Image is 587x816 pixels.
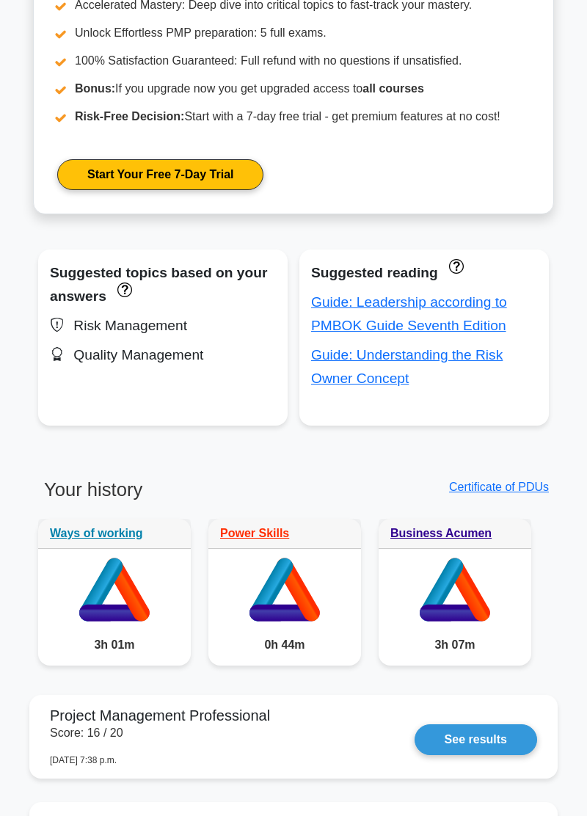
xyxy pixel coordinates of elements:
[379,624,531,666] div: 3h 07m
[114,281,132,296] a: These topics have been answered less than 50% correct. Topics disapear when you answer questions ...
[50,343,276,367] div: Quality Management
[449,481,549,493] a: Certificate of PDUs
[57,159,263,190] a: Start Your Free 7-Day Trial
[445,258,464,273] a: These concepts have been answered less than 50% correct. The guides disapear when you answer ques...
[50,261,276,308] div: Suggested topics based on your answers
[50,527,143,539] a: Ways of working
[311,347,503,386] a: Guide: Understanding the Risk Owner Concept
[208,624,361,666] div: 0h 44m
[415,724,537,755] a: See results
[50,314,276,338] div: Risk Management
[38,478,285,513] h3: Your history
[220,527,289,539] a: Power Skills
[311,261,537,285] div: Suggested reading
[38,624,191,666] div: 3h 01m
[390,527,492,539] a: Business Acumen
[311,294,507,333] a: Guide: Leadership according to PMBOK Guide Seventh Edition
